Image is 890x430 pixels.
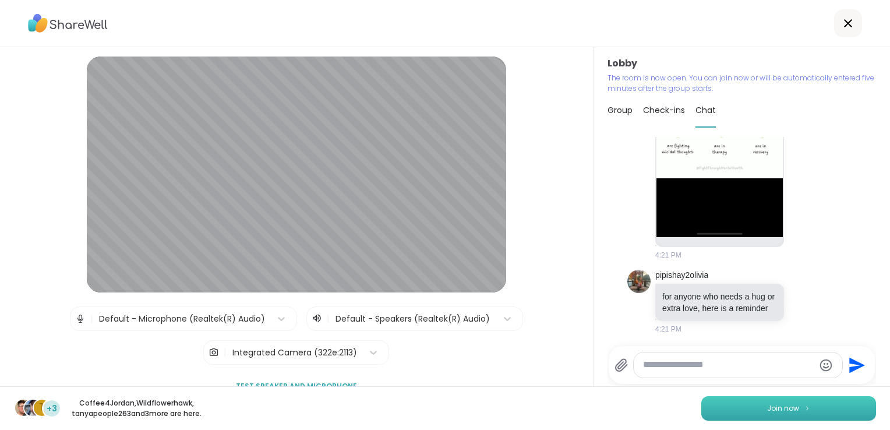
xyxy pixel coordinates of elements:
img: https://sharewell-space-live.sfo3.digitaloceanspaces.com/user-generated/55b63ce6-323a-4f13-9d6e-1... [627,270,651,293]
img: Coffee4Jordan [15,400,31,416]
button: Send [843,352,869,378]
button: Join now [701,396,876,421]
p: Coffee4Jordan , Wildflowerhawk , tanyapeople263 and 3 more are here. [71,398,202,419]
img: Wildflowerhawk [24,400,41,416]
textarea: Type your message [643,359,814,371]
span: | [327,312,330,326]
div: Integrated Camera (322e:2113) [232,347,357,359]
h3: Lobby [608,57,876,71]
span: Join now [767,403,799,414]
span: Test speaker and microphone [236,381,357,392]
button: Emoji picker [819,358,833,372]
span: +3 [47,403,57,415]
span: 4:21 PM [655,324,681,334]
span: t [39,400,45,415]
span: | [224,341,227,364]
img: ShareWell Logo [28,10,108,37]
span: Check-ins [643,104,685,116]
p: The room is now open. You can join now or will be automatically entered five minutes after the gr... [608,73,876,94]
span: Group [608,104,633,116]
img: Camera [209,341,219,364]
span: Chat [695,104,716,116]
button: Test speaker and microphone [231,374,362,399]
a: pipishay2olivia [655,270,708,281]
span: | [90,307,93,330]
img: ShareWell Logomark [804,405,811,411]
p: for anyone who needs a hug or extra love, here is a reminder [662,291,776,314]
div: Default - Microphone (Realtek(R) Audio) [99,313,265,325]
img: Microphone [75,307,86,330]
span: 4:21 PM [655,250,681,260]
